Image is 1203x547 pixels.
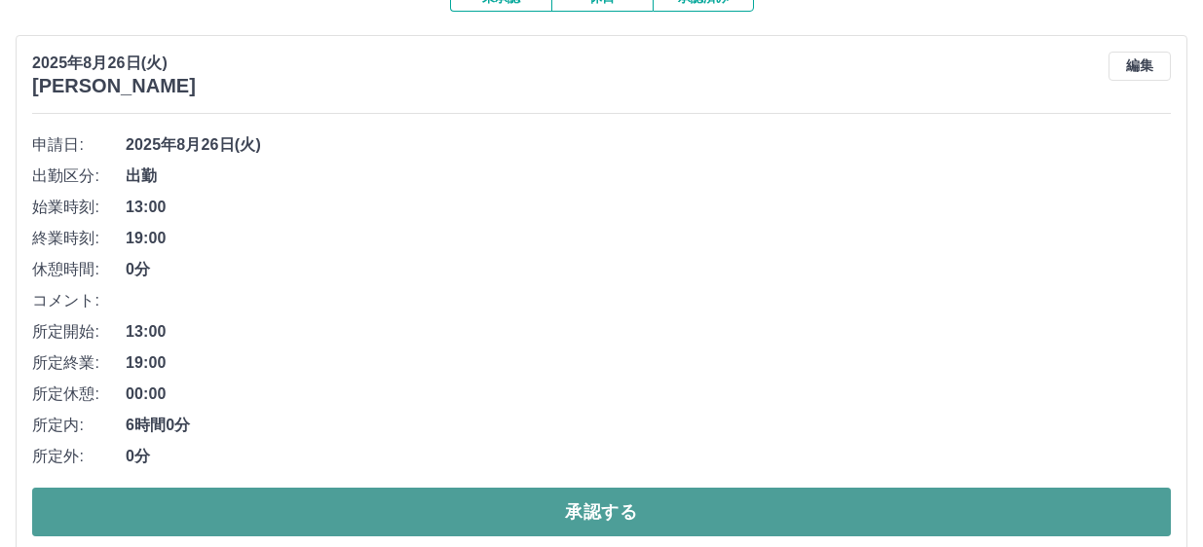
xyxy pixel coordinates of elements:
span: 19:00 [126,351,1171,375]
button: 編集 [1109,52,1171,81]
span: 13:00 [126,196,1171,219]
h3: [PERSON_NAME] [32,75,196,97]
button: 承認する [32,488,1171,536]
span: 始業時刻: [32,196,126,219]
span: 0分 [126,258,1171,281]
span: 13:00 [126,320,1171,344]
span: 所定外: [32,445,126,468]
span: 休憩時間: [32,258,126,281]
span: 6時間0分 [126,414,1171,437]
span: 申請日: [32,133,126,157]
span: 出勤 [126,164,1171,188]
span: 所定内: [32,414,126,437]
p: 2025年8月26日(火) [32,52,196,75]
span: 終業時刻: [32,227,126,250]
span: 所定終業: [32,351,126,375]
span: 2025年8月26日(火) [126,133,1171,157]
span: 0分 [126,445,1171,468]
span: 所定開始: [32,320,126,344]
span: 所定休憩: [32,383,126,406]
span: 出勤区分: [32,164,126,188]
span: コメント: [32,289,126,312]
span: 00:00 [126,383,1171,406]
span: 19:00 [126,227,1171,250]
